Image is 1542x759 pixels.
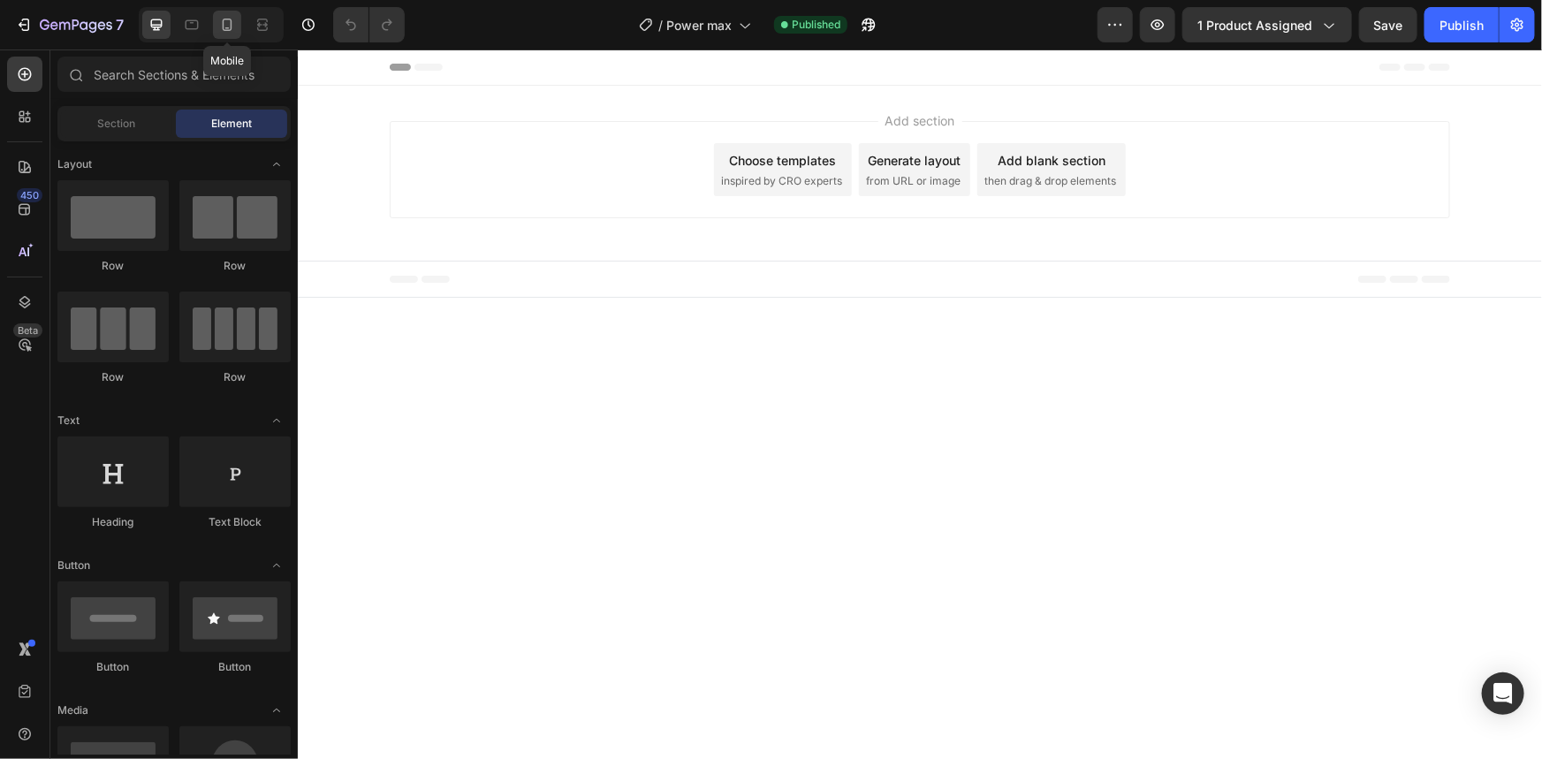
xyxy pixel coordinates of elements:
[262,150,291,178] span: Toggle open
[262,406,291,435] span: Toggle open
[57,57,291,92] input: Search Sections & Elements
[7,7,132,42] button: 7
[57,514,169,530] div: Heading
[179,514,291,530] div: Text Block
[666,16,732,34] span: Power max
[262,696,291,725] span: Toggle open
[571,102,664,120] div: Generate layout
[700,102,808,120] div: Add blank section
[1482,672,1524,715] div: Open Intercom Messenger
[179,258,291,274] div: Row
[1182,7,1352,42] button: 1 product assigned
[57,413,80,429] span: Text
[1359,7,1417,42] button: Save
[179,659,291,675] div: Button
[13,323,42,338] div: Beta
[116,14,124,35] p: 7
[57,156,92,172] span: Layout
[57,258,169,274] div: Row
[687,124,818,140] span: then drag & drop elements
[1197,16,1312,34] span: 1 product assigned
[658,16,663,34] span: /
[1439,16,1484,34] div: Publish
[792,17,840,33] span: Published
[581,62,665,80] span: Add section
[432,102,539,120] div: Choose templates
[179,369,291,385] div: Row
[211,116,252,132] span: Element
[568,124,663,140] span: from URL or image
[57,369,169,385] div: Row
[298,49,1542,759] iframe: Design area
[98,116,136,132] span: Section
[57,558,90,573] span: Button
[57,659,169,675] div: Button
[1374,18,1403,33] span: Save
[57,702,88,718] span: Media
[333,7,405,42] div: Undo/Redo
[17,188,42,202] div: 450
[1424,7,1499,42] button: Publish
[262,551,291,580] span: Toggle open
[423,124,544,140] span: inspired by CRO experts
